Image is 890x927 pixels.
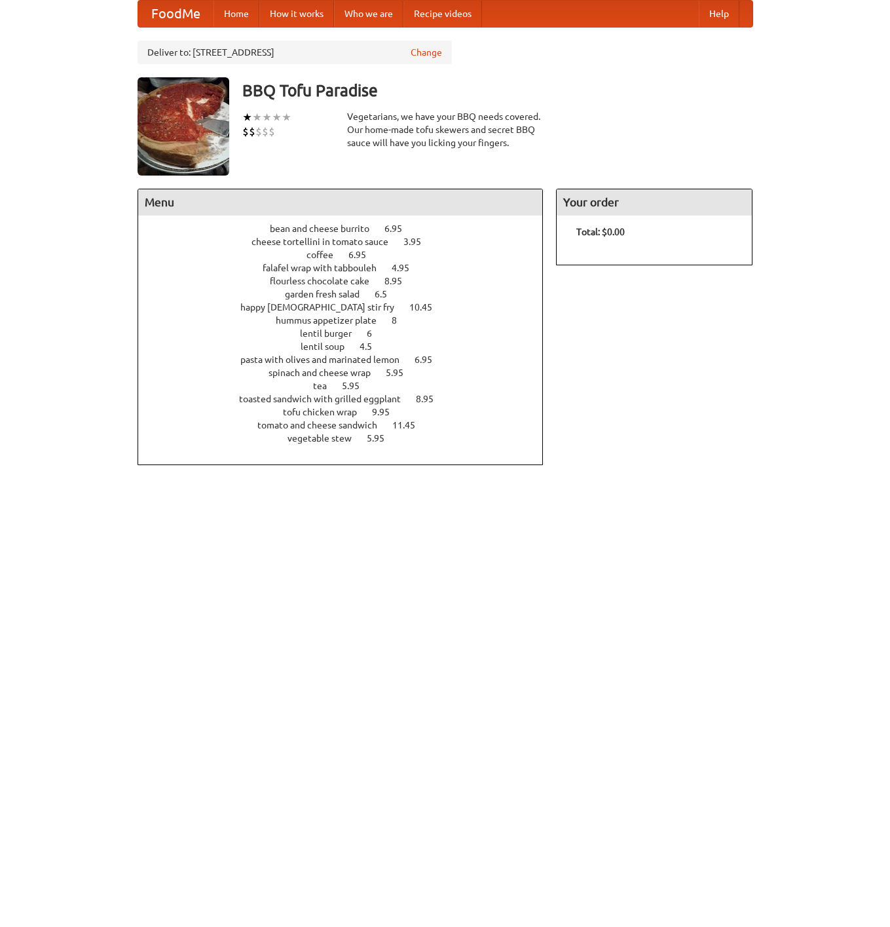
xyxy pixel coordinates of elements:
[342,381,373,391] span: 5.95
[285,289,411,299] a: garden fresh salad 6.5
[270,223,382,234] span: bean and cheese burrito
[269,368,428,378] a: spinach and cheese wrap 5.95
[276,315,421,326] a: hummus appetizer plate 8
[269,124,275,139] li: $
[138,189,543,216] h4: Menu
[262,124,269,139] li: $
[213,1,259,27] a: Home
[576,227,625,237] b: Total: $0.00
[306,250,346,260] span: coffee
[360,341,385,352] span: 4.5
[251,236,445,247] a: cheese tortellini in tomato sauce 3.95
[240,302,456,312] a: happy [DEMOGRAPHIC_DATA] stir fry 10.45
[283,407,414,417] a: tofu chicken wrap 9.95
[282,110,291,124] li: ★
[301,341,358,352] span: lentil soup
[557,189,752,216] h4: Your order
[392,420,428,430] span: 11.45
[313,381,384,391] a: tea 5.95
[415,354,445,365] span: 6.95
[255,124,262,139] li: $
[242,124,249,139] li: $
[287,433,365,444] span: vegetable stew
[300,328,396,339] a: lentil burger 6
[347,110,544,149] div: Vegetarians, we have your BBQ needs covered. Our home-made tofu skewers and secret BBQ sauce will...
[392,263,422,273] span: 4.95
[372,407,403,417] span: 9.95
[270,223,426,234] a: bean and cheese burrito 6.95
[257,420,390,430] span: tomato and cheese sandwich
[240,354,456,365] a: pasta with olives and marinated lemon 6.95
[263,263,434,273] a: falafel wrap with tabbouleh 4.95
[367,433,398,444] span: 5.95
[239,394,414,404] span: toasted sandwich with grilled eggplant
[409,302,445,312] span: 10.45
[240,302,407,312] span: happy [DEMOGRAPHIC_DATA] stir fry
[306,250,390,260] a: coffee 6.95
[251,236,401,247] span: cheese tortellini in tomato sauce
[138,1,213,27] a: FoodMe
[249,124,255,139] li: $
[138,41,452,64] div: Deliver to: [STREET_ADDRESS]
[300,328,365,339] span: lentil burger
[276,315,390,326] span: hummus appetizer plate
[270,276,382,286] span: flourless chocolate cake
[242,77,753,104] h3: BBQ Tofu Paradise
[252,110,262,124] li: ★
[242,110,252,124] li: ★
[411,46,442,59] a: Change
[367,328,385,339] span: 6
[239,394,458,404] a: toasted sandwich with grilled eggplant 8.95
[257,420,439,430] a: tomato and cheese sandwich 11.45
[699,1,739,27] a: Help
[384,223,415,234] span: 6.95
[263,263,390,273] span: falafel wrap with tabbouleh
[138,77,229,176] img: angular.jpg
[259,1,334,27] a: How it works
[262,110,272,124] li: ★
[403,1,482,27] a: Recipe videos
[272,110,282,124] li: ★
[287,433,409,444] a: vegetable stew 5.95
[313,381,340,391] span: tea
[392,315,410,326] span: 8
[270,276,426,286] a: flourless chocolate cake 8.95
[269,368,384,378] span: spinach and cheese wrap
[403,236,434,247] span: 3.95
[285,289,373,299] span: garden fresh salad
[283,407,370,417] span: tofu chicken wrap
[240,354,413,365] span: pasta with olives and marinated lemon
[348,250,379,260] span: 6.95
[416,394,447,404] span: 8.95
[384,276,415,286] span: 8.95
[386,368,417,378] span: 5.95
[375,289,400,299] span: 6.5
[334,1,403,27] a: Who we are
[301,341,396,352] a: lentil soup 4.5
